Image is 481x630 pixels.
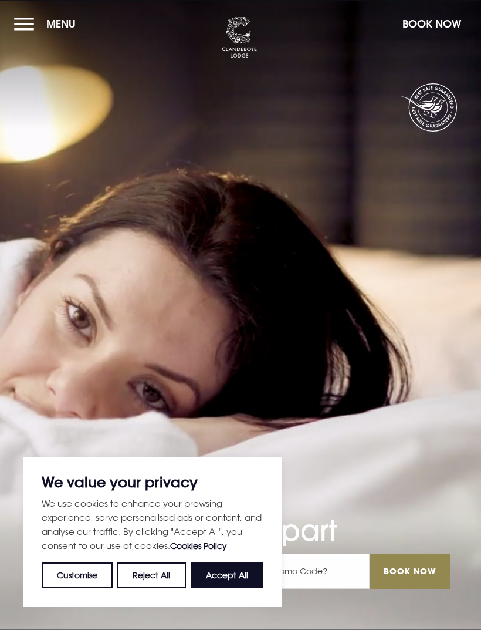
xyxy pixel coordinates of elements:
[370,554,450,589] input: Book Now
[397,11,467,36] button: Book Now
[222,17,257,58] img: Clandeboye Lodge
[23,457,282,607] div: We value your privacy
[191,562,263,588] button: Accept All
[42,562,113,588] button: Customise
[42,475,263,489] p: We value your privacy
[14,11,82,36] button: Menu
[42,496,263,553] p: We use cookies to enhance your browsing experience, serve personalised ads or content, and analys...
[170,541,227,551] a: Cookies Policy
[46,17,76,31] span: Menu
[117,562,185,588] button: Reject All
[230,554,370,589] input: Have A Promo Code?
